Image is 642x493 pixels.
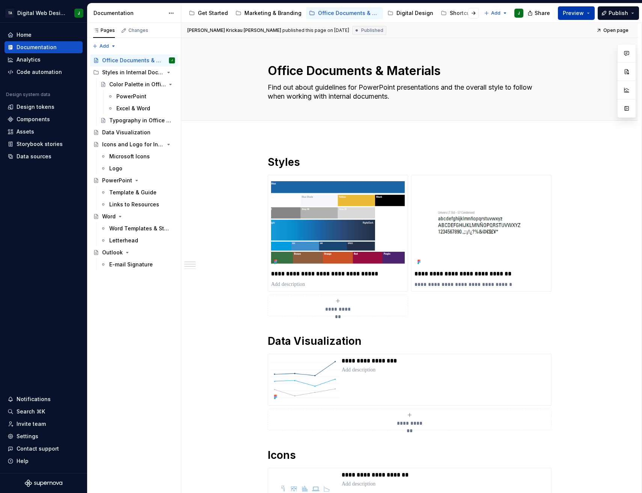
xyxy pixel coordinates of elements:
[450,9,475,17] div: Shortcuts
[128,27,148,33] div: Changes
[17,395,51,403] div: Notifications
[97,186,178,198] a: Template & Guide
[268,448,552,462] h1: Icons
[17,140,63,148] div: Storybook stories
[97,234,178,246] a: Letterhead
[271,357,339,402] img: ba4f20e4-528f-434b-96bb-22abfe9c4f71.png
[93,9,164,17] div: Documentation
[518,10,520,16] div: J
[104,90,178,102] a: PowerPoint
[186,7,231,19] a: Get Started
[5,126,83,138] a: Assets
[102,141,164,148] div: Icons and Logo for Internal Use
[5,9,14,18] div: TA
[524,6,555,20] button: Share
[186,6,480,21] div: Page tree
[603,27,628,33] span: Open page
[90,210,178,222] a: Word
[90,126,178,138] a: Data Visualization
[109,237,138,244] div: Letterhead
[535,9,550,17] span: Share
[271,178,405,267] img: 05e64231-0e04-4de8-9712-f310065e5499.png
[282,27,349,33] div: published this page on [DATE]
[232,7,304,19] a: Marketing & Branding
[90,54,178,66] a: Office Documents & MaterialsJ
[97,78,178,90] a: Color Palette in Office Documents & Materials
[97,222,178,234] a: Word Templates & Style
[5,41,83,53] a: Documentation
[5,406,83,418] button: Search ⌘K
[438,7,478,19] a: Shortcuts
[5,138,83,150] a: Storybook stories
[563,9,584,17] span: Preview
[97,162,178,174] a: Logo
[97,259,178,271] a: E-mail Signature
[266,62,550,80] textarea: Office Documents & Materials
[102,177,132,184] div: PowerPoint
[90,246,178,259] a: Outlook
[17,44,57,51] div: Documentation
[266,81,550,102] textarea: Find out about guidelines for PowerPoint presentations and the overall style to follow when worki...
[97,114,178,126] a: Typography in Office Documents & Materials
[78,10,80,16] div: J
[5,150,83,162] a: Data sources
[102,57,164,64] div: Office Documents & Materials
[17,420,46,428] div: Invite team
[116,105,150,112] div: Excel & Word
[25,479,62,487] svg: Supernova Logo
[17,128,34,135] div: Assets
[5,29,83,41] a: Home
[116,93,146,100] div: PowerPoint
[109,261,153,268] div: E-mail Signature
[17,68,62,76] div: Code automation
[5,443,83,455] button: Contact support
[90,66,178,78] div: Styles in Internal Documents
[609,9,628,17] span: Publish
[90,41,118,51] button: Add
[268,155,552,169] h1: Styles
[97,198,178,210] a: Links to Resources
[109,189,157,196] div: Template & Guide
[102,69,164,76] div: Styles in Internal Documents
[384,7,436,19] a: Digital Design
[5,393,83,405] button: Notifications
[594,25,632,36] a: Open page
[17,31,32,39] div: Home
[491,10,500,16] span: Add
[414,178,548,267] img: a46a442e-e4d7-49e4-a37f-67ec7121e799.png
[102,213,116,220] div: Word
[5,101,83,113] a: Design tokens
[5,113,83,125] a: Components
[2,5,86,21] button: TADigital Web DesignJ
[109,81,166,88] div: Color Palette in Office Documents & Materials
[17,457,29,465] div: Help
[268,334,552,348] h1: Data Visualization
[187,27,281,33] span: [PERSON_NAME] Krickau [PERSON_NAME]
[482,8,510,18] button: Add
[5,418,83,430] a: Invite team
[17,153,51,160] div: Data sources
[17,9,65,17] div: Digital Web Design
[99,43,109,49] span: Add
[558,6,595,20] button: Preview
[17,408,45,415] div: Search ⌘K
[90,174,178,186] a: PowerPoint
[5,66,83,78] a: Code automation
[17,103,54,111] div: Design tokens
[306,7,383,19] a: Office Documents & Materials
[109,153,150,160] div: Microsoft Icons
[17,445,59,452] div: Contact support
[90,138,178,150] a: Icons and Logo for Internal Use
[5,430,83,442] a: Settings
[104,102,178,114] a: Excel & Word
[17,116,50,123] div: Components
[109,117,171,124] div: Typography in Office Documents & Materials
[97,150,178,162] a: Microsoft Icons
[6,92,50,98] div: Design system data
[244,9,301,17] div: Marketing & Branding
[17,56,41,63] div: Analytics
[361,27,383,33] span: Published
[396,9,433,17] div: Digital Design
[5,455,83,467] button: Help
